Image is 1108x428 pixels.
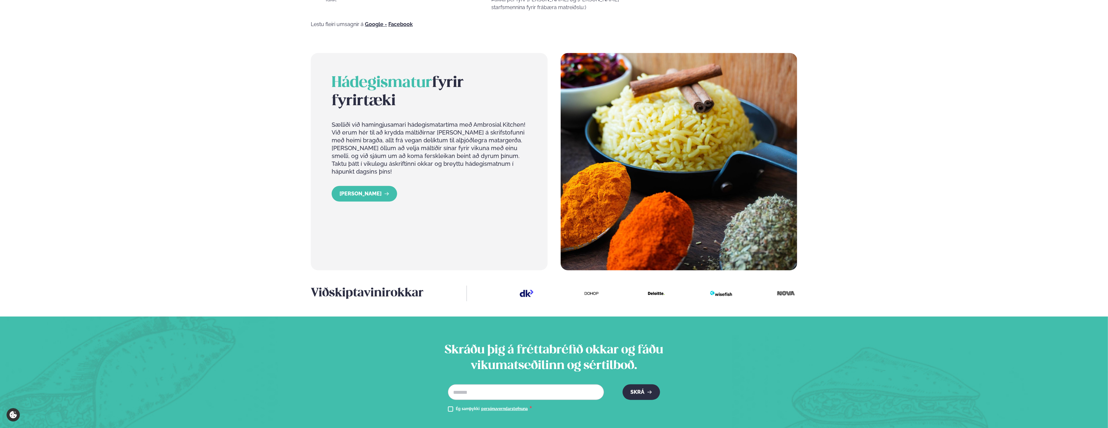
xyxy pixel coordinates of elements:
[388,22,413,27] a: Facebook
[580,288,603,299] img: image alt
[775,288,797,299] img: image alt
[710,283,732,304] img: image alt
[426,343,682,374] h2: Skráðu þig á fréttabréfið okkar og fáðu vikumatseðilinn og sértilboð.
[645,283,668,304] img: image alt
[332,74,527,110] h2: fyrir fyrirtæki
[456,405,532,413] div: Ég samþykki
[311,288,391,299] span: Viðskiptavinir
[311,286,467,301] h3: okkar
[365,22,387,27] a: Google -
[481,407,528,412] a: persónuverndarstefnuna
[515,283,538,304] img: image alt
[623,384,660,400] button: Skrá
[311,21,364,27] span: Lestu fleiri umsagnir á
[332,76,432,90] span: Hádegismatur
[7,408,20,421] a: Cookie settings
[561,53,798,270] img: image alt
[332,121,527,176] p: Sælliði við hamingjusamari hádegismatartíma með Ambrosial Kitchen! Við erum hér til að krydda mál...
[332,186,397,202] a: LESA MEIRA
